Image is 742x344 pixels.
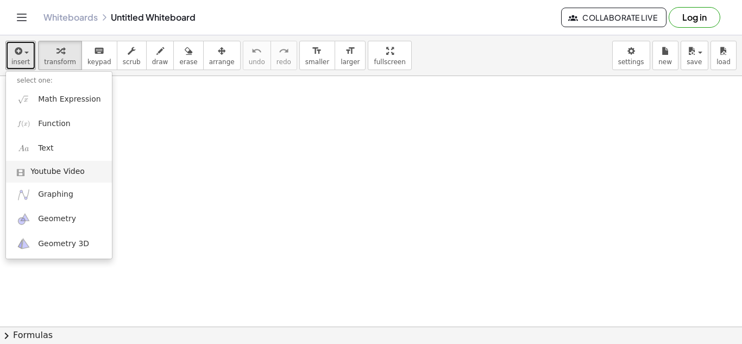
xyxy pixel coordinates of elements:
[279,45,289,58] i: redo
[17,142,30,155] img: Aa.png
[251,45,262,58] i: undo
[249,58,265,66] span: undo
[6,87,112,111] a: Math Expression
[276,58,291,66] span: redo
[38,189,73,200] span: Graphing
[94,45,104,58] i: keyboard
[179,58,197,66] span: erase
[716,58,731,66] span: load
[687,58,702,66] span: save
[152,58,168,66] span: draw
[368,41,411,70] button: fullscreen
[305,58,329,66] span: smaller
[87,58,111,66] span: keypad
[117,41,147,70] button: scrub
[335,41,366,70] button: format_sizelarger
[271,41,297,70] button: redoredo
[658,58,672,66] span: new
[17,188,30,202] img: ggb-graphing.svg
[652,41,678,70] button: new
[17,212,30,226] img: ggb-geometry.svg
[173,41,203,70] button: erase
[38,41,82,70] button: transform
[6,207,112,232] a: Geometry
[710,41,737,70] button: load
[81,41,117,70] button: keyboardkeypad
[38,143,53,154] span: Text
[30,166,85,177] span: Youtube Video
[17,92,30,106] img: sqrt_x.png
[6,232,112,256] a: Geometry 3D
[561,8,666,27] button: Collaborate Live
[44,58,76,66] span: transform
[5,41,36,70] button: insert
[146,41,174,70] button: draw
[6,111,112,136] a: Function
[612,41,650,70] button: settings
[669,7,720,28] button: Log in
[17,117,30,130] img: f_x.png
[570,12,657,22] span: Collaborate Live
[6,74,112,87] li: select one:
[312,45,322,58] i: format_size
[6,136,112,161] a: Text
[17,237,30,251] img: ggb-3d.svg
[38,118,71,129] span: Function
[618,58,644,66] span: settings
[341,58,360,66] span: larger
[299,41,335,70] button: format_sizesmaller
[43,12,98,23] a: Whiteboards
[38,94,100,105] span: Math Expression
[38,214,76,224] span: Geometry
[123,58,141,66] span: scrub
[11,58,30,66] span: insert
[6,183,112,207] a: Graphing
[209,58,235,66] span: arrange
[38,239,89,249] span: Geometry 3D
[374,58,405,66] span: fullscreen
[243,41,271,70] button: undoundo
[203,41,241,70] button: arrange
[13,9,30,26] button: Toggle navigation
[681,41,708,70] button: save
[6,161,112,183] a: Youtube Video
[345,45,355,58] i: format_size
